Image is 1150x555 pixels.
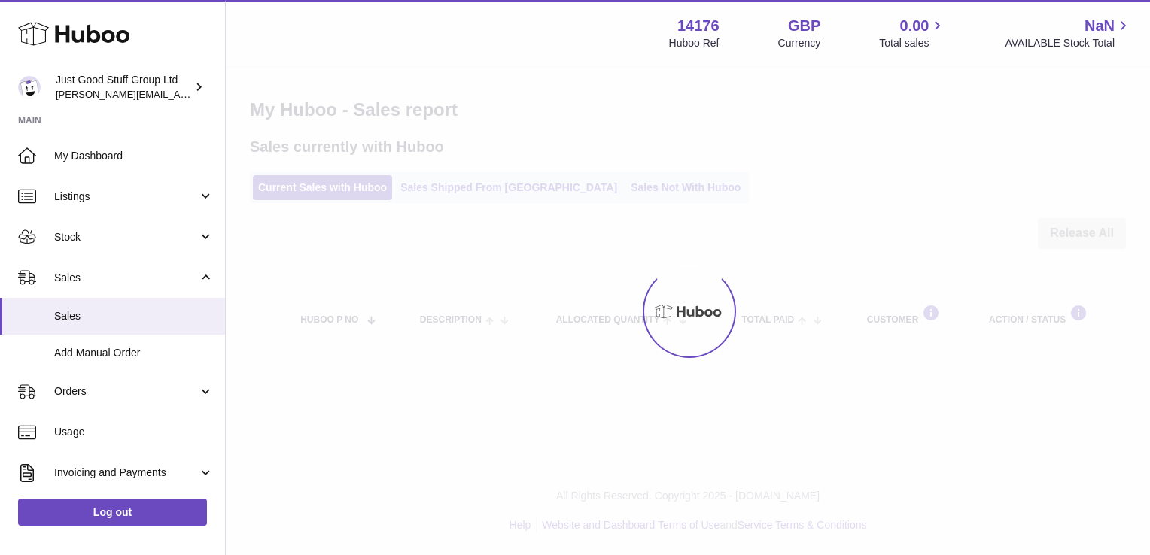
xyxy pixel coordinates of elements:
[18,76,41,99] img: gordon@justgoodstuff.com
[54,425,214,439] span: Usage
[900,16,929,36] span: 0.00
[879,16,946,50] a: 0.00 Total sales
[677,16,720,36] strong: 14176
[54,230,198,244] span: Stock
[54,149,214,163] span: My Dashboard
[778,36,821,50] div: Currency
[56,88,302,100] span: [PERSON_NAME][EMAIL_ADDRESS][DOMAIN_NAME]
[879,36,946,50] span: Total sales
[669,36,720,50] div: Huboo Ref
[54,346,214,360] span: Add Manual Order
[56,73,191,102] div: Just Good Stuff Group Ltd
[1085,16,1115,36] span: NaN
[54,309,214,323] span: Sales
[1005,16,1132,50] a: NaN AVAILABLE Stock Total
[54,271,198,285] span: Sales
[54,190,198,204] span: Listings
[18,499,207,526] a: Log out
[1005,36,1132,50] span: AVAILABLE Stock Total
[788,16,820,36] strong: GBP
[54,384,198,399] span: Orders
[54,466,198,480] span: Invoicing and Payments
